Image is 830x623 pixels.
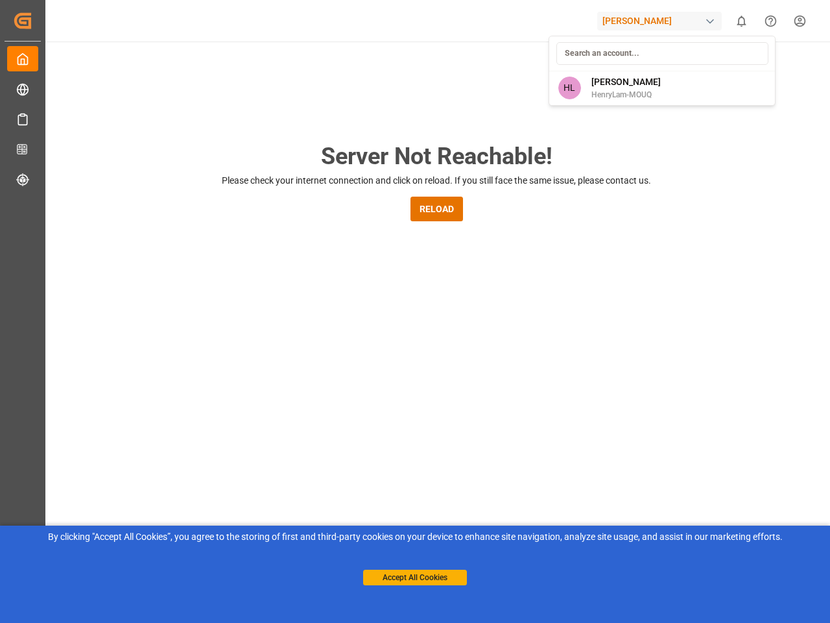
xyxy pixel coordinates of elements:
button: Help Center [756,6,785,36]
h2: Server Not Reachable! [321,139,552,174]
button: show 0 new notifications [727,6,756,36]
div: [PERSON_NAME] [597,12,722,31]
span: [PERSON_NAME] [591,75,661,89]
button: Accept All Cookies [363,570,467,585]
div: By clicking "Accept All Cookies”, you agree to the storing of first and third-party cookies on yo... [9,530,821,544]
span: HL [558,77,581,99]
input: Search an account... [556,42,768,65]
span: HenryLam-MOUQ [591,89,661,101]
button: RELOAD [410,197,463,221]
p: Please check your internet connection and click on reload. If you still face the same issue, plea... [222,174,651,188]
